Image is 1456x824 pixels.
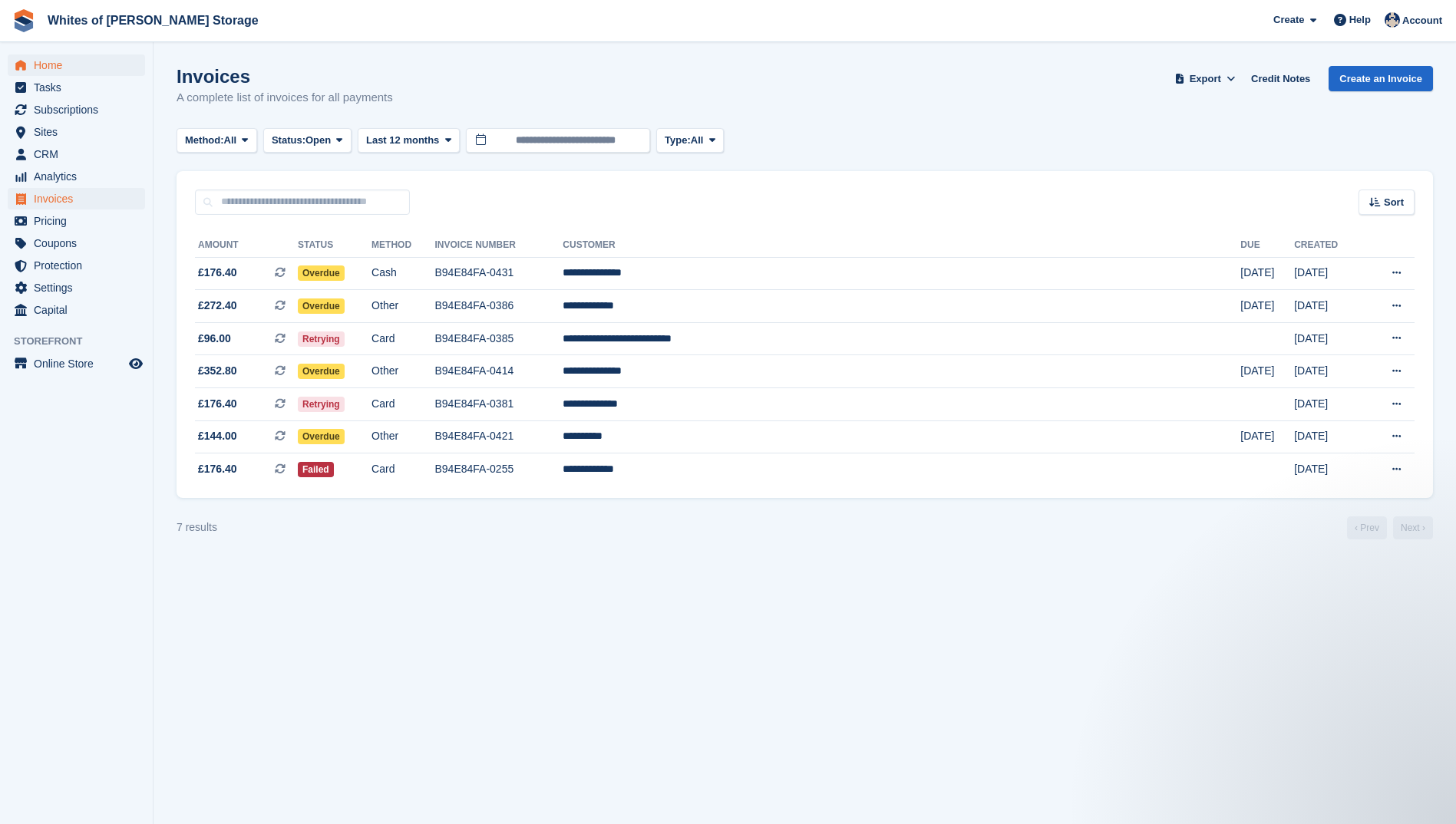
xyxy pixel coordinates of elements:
button: Export [1171,66,1239,91]
a: Previous [1347,516,1387,539]
th: Due [1240,233,1294,258]
td: B94E84FA-0386 [434,290,563,323]
th: Amount [195,233,298,258]
span: Sort [1384,195,1404,210]
span: £272.40 [198,298,237,314]
a: menu [8,121,145,143]
span: Coupons [34,232,126,254]
td: Other [371,355,434,388]
th: Status [298,233,371,258]
a: menu [8,166,145,187]
span: £144.00 [198,428,237,444]
span: Help [1349,12,1371,28]
nav: Page [1344,516,1436,539]
span: Pricing [34,210,126,232]
span: Subscriptions [34,99,126,120]
td: [DATE] [1240,257,1294,290]
span: Overdue [298,364,345,379]
th: Method [371,233,434,258]
td: B94E84FA-0421 [434,420,563,453]
span: Settings [34,277,126,298]
span: Analytics [34,166,126,187]
span: Method: [185,133,224,148]
span: Tasks [34,77,126,98]
span: Create [1273,12,1304,28]
td: B94E84FA-0255 [434,453,563,486]
a: menu [8,143,145,165]
span: Invoices [34,188,126,209]
td: B94E84FA-0431 [434,257,563,290]
span: Storefront [14,334,153,349]
td: [DATE] [1294,355,1363,388]
td: Other [371,290,434,323]
td: [DATE] [1294,257,1363,290]
td: [DATE] [1294,388,1363,421]
span: Protection [34,255,126,276]
span: £176.40 [198,461,237,477]
td: Card [371,388,434,421]
span: Overdue [298,429,345,444]
a: Next [1393,516,1433,539]
span: Last 12 months [366,133,439,148]
a: menu [8,232,145,254]
span: Open [305,133,331,148]
span: Overdue [298,265,345,281]
span: Export [1190,71,1221,87]
span: Sites [34,121,126,143]
span: Status: [272,133,305,148]
span: £176.40 [198,265,237,281]
td: Cash [371,257,434,290]
a: Preview store [127,354,145,373]
a: menu [8,99,145,120]
span: Retrying [298,331,345,347]
span: Account [1402,13,1442,28]
img: Wendy [1385,12,1400,28]
a: menu [8,353,145,374]
td: Card [371,322,434,355]
div: 7 results [177,519,217,536]
td: [DATE] [1294,290,1363,323]
span: CRM [34,143,126,165]
span: Online Store [34,353,126,374]
button: Status: Open [263,128,352,153]
button: Last 12 months [358,128,460,153]
td: Card [371,453,434,486]
span: Home [34,54,126,76]
td: B94E84FA-0414 [434,355,563,388]
td: [DATE] [1294,453,1363,486]
td: B94E84FA-0385 [434,322,563,355]
a: menu [8,255,145,276]
a: Whites of [PERSON_NAME] Storage [41,8,265,33]
td: [DATE] [1294,322,1363,355]
a: Credit Notes [1245,66,1316,91]
a: Create an Invoice [1329,66,1433,91]
span: All [691,133,704,148]
th: Created [1294,233,1363,258]
button: Method: All [177,128,257,153]
span: Failed [298,462,334,477]
a: menu [8,77,145,98]
a: menu [8,277,145,298]
td: B94E84FA-0381 [434,388,563,421]
span: £176.40 [198,396,237,412]
span: £352.80 [198,363,237,379]
a: menu [8,54,145,76]
th: Customer [563,233,1240,258]
span: £96.00 [198,331,231,347]
td: Other [371,420,434,453]
span: All [224,133,237,148]
td: [DATE] [1294,420,1363,453]
a: menu [8,210,145,232]
th: Invoice Number [434,233,563,258]
td: [DATE] [1240,355,1294,388]
span: Retrying [298,397,345,412]
a: menu [8,188,145,209]
td: [DATE] [1240,290,1294,323]
img: stora-icon-8386f47178a22dfd0bd8f6a31ec36ba5ce8667c1dd55bd0f319d3a0aa187defe.svg [12,9,35,32]
h1: Invoices [177,66,393,87]
td: [DATE] [1240,420,1294,453]
p: A complete list of invoices for all payments [177,89,393,107]
span: Overdue [298,298,345,314]
a: menu [8,299,145,321]
button: Type: All [656,128,724,153]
